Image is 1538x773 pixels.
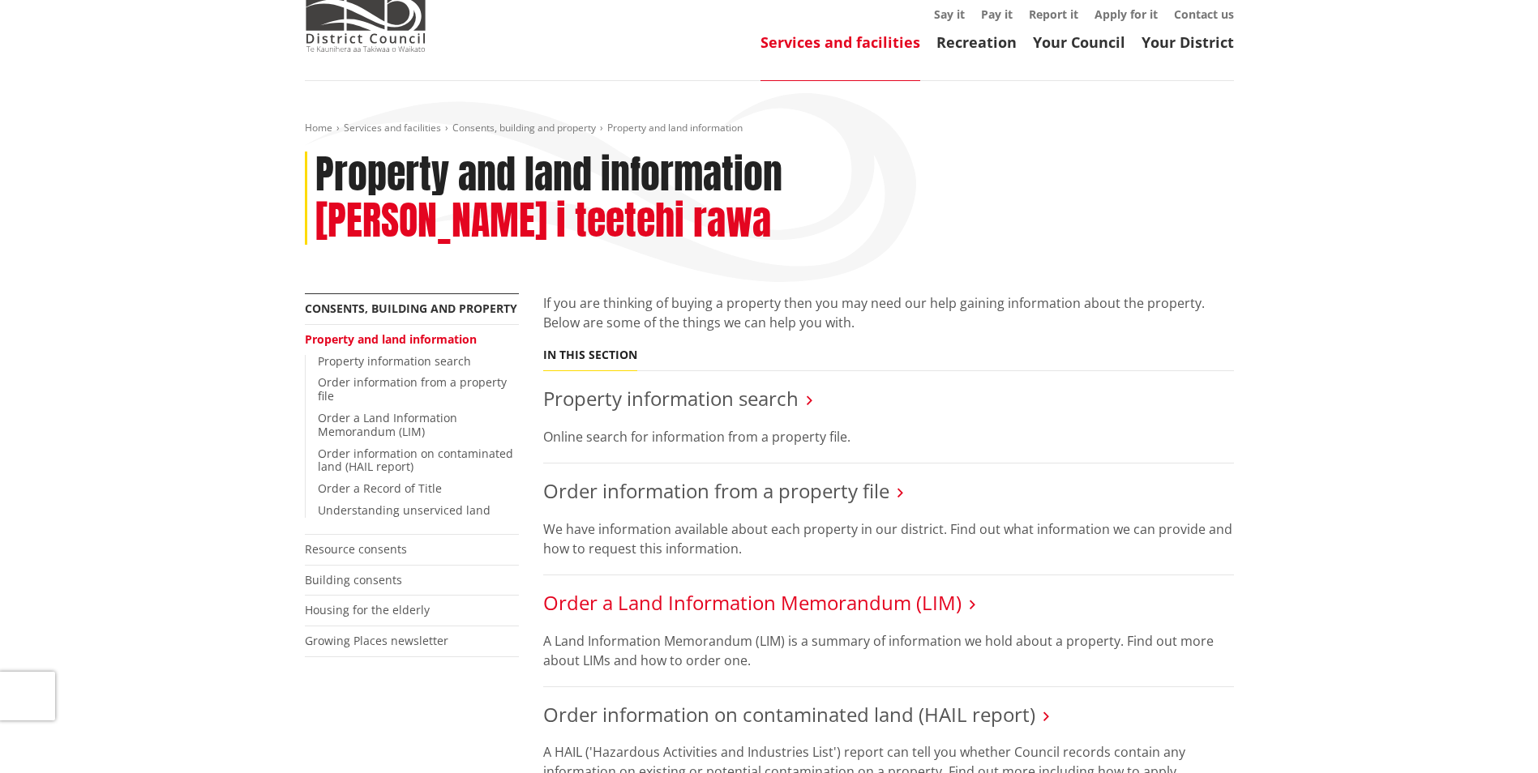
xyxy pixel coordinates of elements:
p: A Land Information Memorandum (LIM) is a summary of information we hold about a property. Find ou... [543,631,1234,670]
a: Order information on contaminated land (HAIL report) [318,446,513,475]
a: Building consents [305,572,402,587]
h5: In this section [543,348,637,362]
h2: [PERSON_NAME] i teetehi rawa [315,198,771,245]
a: Growing Places newsletter [305,633,448,648]
a: Order information from a property file [318,374,507,404]
a: Services and facilities [760,32,920,52]
a: Order a Land Information Memorandum (LIM) [543,589,962,616]
nav: breadcrumb [305,122,1234,135]
a: Property information search [543,385,799,412]
a: Order a Land Information Memorandum (LIM) [318,410,457,439]
a: Understanding unserviced land [318,502,491,518]
iframe: Messenger Launcher [1463,705,1522,763]
a: Contact us [1174,6,1234,22]
a: Consents, building and property [305,301,517,316]
p: We have information available about each property in our district. Find out what information we c... [543,519,1234,558]
a: Say it [934,6,965,22]
a: Order information from a property file [543,477,889,504]
a: Pay it [981,6,1013,22]
p: If you are thinking of buying a property then you may need our help gaining information about the... [543,293,1234,332]
a: Your District [1142,32,1234,52]
a: Your Council [1033,32,1125,52]
a: Order information on contaminated land (HAIL report) [543,701,1035,728]
span: Property and land information [607,121,743,135]
h1: Property and land information [315,152,782,199]
a: Apply for it [1095,6,1158,22]
a: Property information search [318,353,471,369]
a: Report it [1029,6,1078,22]
a: Recreation [936,32,1017,52]
a: Services and facilities [344,121,441,135]
a: Home [305,121,332,135]
a: Housing for the elderly [305,602,430,617]
a: Resource consents [305,541,407,557]
a: Order a Record of Title [318,480,442,496]
a: Property and land information [305,331,477,347]
p: Online search for information from a property file. [543,427,1234,446]
a: Consents, building and property [452,121,596,135]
